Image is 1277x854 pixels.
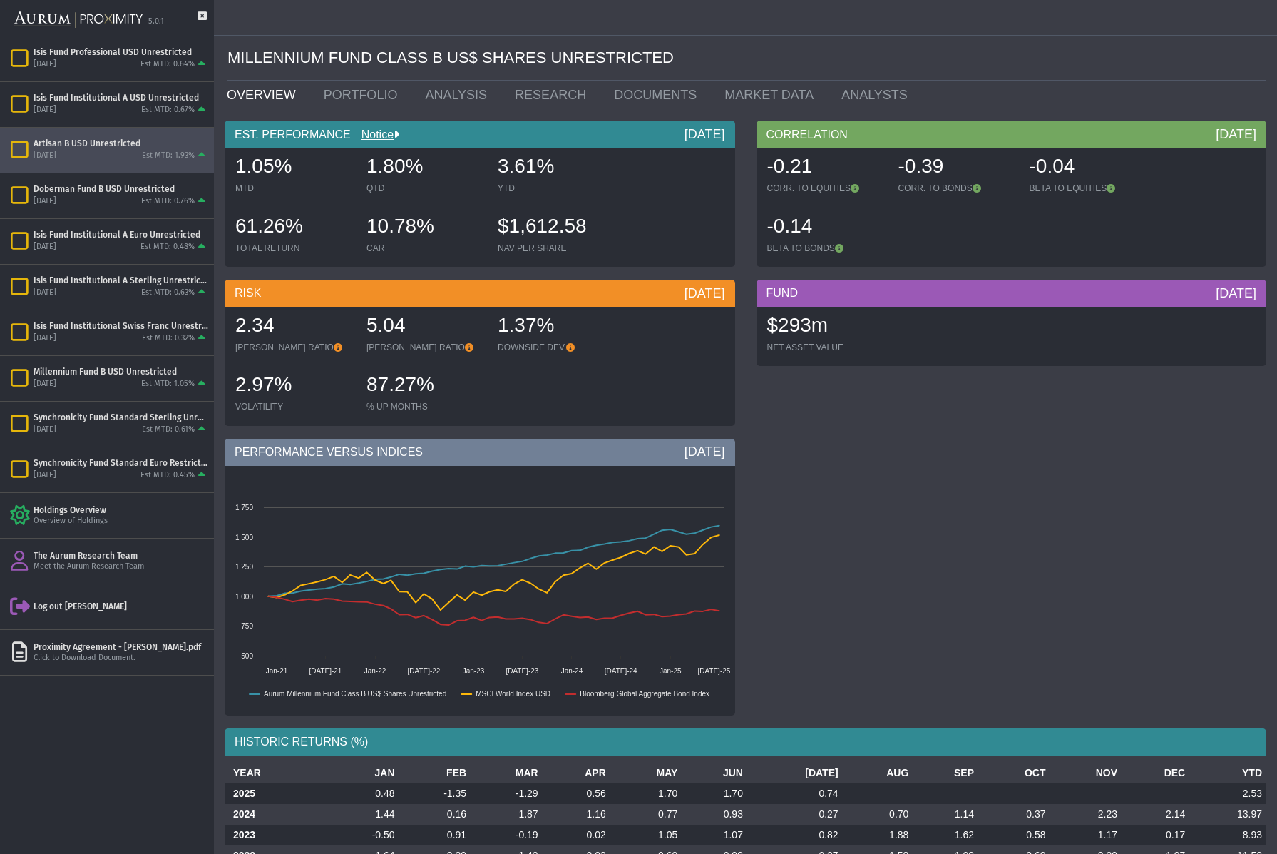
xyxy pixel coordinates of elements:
[225,280,735,307] div: RISK
[227,36,1266,81] div: MILLENNIUM FUND CLASS B US$ SHARES UNRESTRICTED
[476,690,550,698] text: MSCI World Index USD
[235,534,253,542] text: 1 500
[757,121,1267,148] div: CORRELATION
[34,105,56,116] div: [DATE]
[141,379,195,390] div: Est MTD: 1.05%
[767,155,813,177] span: -0.21
[463,667,485,675] text: Jan-23
[327,763,399,783] th: JAN
[757,280,1267,307] div: FUND
[610,804,682,825] td: 0.77
[913,804,978,825] td: 1.14
[34,516,208,527] div: Overview of Holdings
[34,641,208,653] div: Proximity Agreement - [PERSON_NAME].pdf
[241,622,253,630] text: 750
[471,783,543,804] td: -1.29
[561,667,583,675] text: Jan-24
[366,183,483,194] div: QTD
[1122,804,1189,825] td: 2.14
[225,763,327,783] th: YEAR
[364,667,386,675] text: Jan-22
[225,728,1266,756] div: HISTORIC RETURNS (%)
[1030,153,1147,183] div: -0.04
[543,825,610,845] td: 0.02
[235,563,253,571] text: 1 250
[498,342,615,353] div: DOWNSIDE DEV.
[913,763,978,783] th: SEP
[660,667,682,675] text: Jan-25
[684,285,725,302] div: [DATE]
[1189,783,1266,804] td: 2.53
[747,763,843,783] th: [DATE]
[366,342,483,353] div: [PERSON_NAME] RATIO
[682,804,747,825] td: 0.93
[34,138,208,149] div: Artisan B USD Unrestricted
[767,243,884,254] div: BETA TO BONDS
[235,213,352,243] div: 61.26%
[684,126,725,143] div: [DATE]
[366,213,483,243] div: 10.78%
[767,213,884,243] div: -0.14
[34,412,208,423] div: Synchronicity Fund Standard Sterling Unrestricted
[34,653,208,664] div: Click to Download Document.
[266,667,288,675] text: Jan-21
[225,439,735,466] div: PERFORMANCE VERSUS INDICES
[498,153,615,183] div: 3.61%
[14,4,143,36] img: Aurum-Proximity%20white.svg
[399,804,471,825] td: 0.16
[366,371,483,401] div: 87.27%
[843,825,913,845] td: 1.88
[1050,763,1122,783] th: NOV
[605,667,637,675] text: [DATE]-24
[543,783,610,804] td: 0.56
[1189,763,1266,783] th: YTD
[141,196,195,207] div: Est MTD: 0.76%
[235,401,352,412] div: VOLATILITY
[1050,825,1122,845] td: 1.17
[351,127,399,143] div: Notice
[543,763,610,783] th: APR
[34,46,208,58] div: Isis Fund Professional USD Unrestricted
[767,312,884,342] div: $293m
[141,105,195,116] div: Est MTD: 0.67%
[399,783,471,804] td: -1.35
[34,601,208,612] div: Log out [PERSON_NAME]
[235,183,352,194] div: MTD
[1030,183,1147,194] div: BETA TO EQUITIES
[898,183,1015,194] div: CORR. TO BONDS
[682,763,747,783] th: JUN
[34,242,56,253] div: [DATE]
[142,333,195,344] div: Est MTD: 0.32%
[1216,126,1256,143] div: [DATE]
[34,504,208,516] div: Holdings Overview
[714,81,831,109] a: MARKET DATA
[1122,825,1189,845] td: 0.17
[225,804,327,825] th: 2024
[399,825,471,845] td: 0.91
[366,401,483,412] div: % UP MONTHS
[34,183,208,195] div: Doberman Fund B USD Unrestricted
[898,153,1015,183] div: -0.39
[34,151,56,161] div: [DATE]
[471,825,543,845] td: -0.19
[747,825,843,845] td: 0.82
[140,242,195,253] div: Est MTD: 0.48%
[978,763,1050,783] th: OCT
[1189,804,1266,825] td: 13.97
[366,312,483,342] div: 5.04
[697,667,730,675] text: [DATE]-25
[978,825,1050,845] td: 0.58
[235,371,352,401] div: 2.97%
[34,288,56,298] div: [DATE]
[682,825,747,845] td: 1.07
[1122,763,1189,783] th: DEC
[684,443,725,460] div: [DATE]
[366,243,483,254] div: CAR
[142,151,195,161] div: Est MTD: 1.93%
[767,183,884,194] div: CORR. TO EQUITIES
[34,470,56,481] div: [DATE]
[34,457,208,469] div: Synchronicity Fund Standard Euro Restricted
[225,825,327,845] th: 2023
[264,690,446,698] text: Aurum Millennium Fund Class B US$ Shares Unrestricted
[34,275,208,286] div: Isis Fund Institutional A Sterling Unrestricted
